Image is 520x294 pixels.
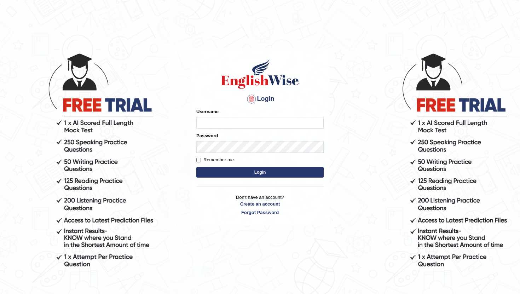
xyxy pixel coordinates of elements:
[196,132,218,139] label: Password
[196,158,201,162] input: Remember me
[196,108,219,115] label: Username
[196,167,324,178] button: Login
[196,201,324,207] a: Create an account
[196,194,324,216] p: Don't have an account?
[196,209,324,216] a: Forgot Password
[196,93,324,105] h4: Login
[220,58,300,90] img: Logo of English Wise sign in for intelligent practice with AI
[196,156,234,163] label: Remember me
